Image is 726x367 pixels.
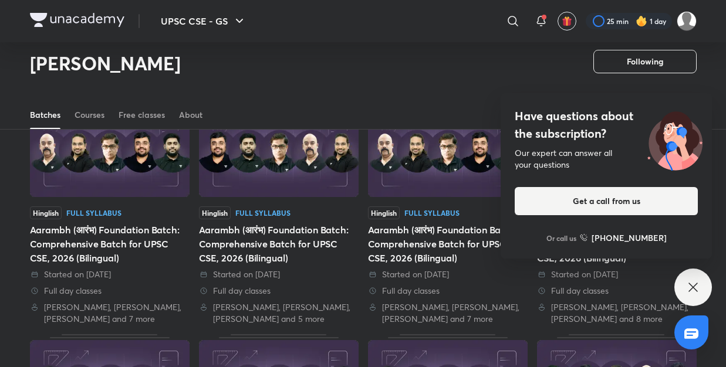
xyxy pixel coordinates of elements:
a: Courses [75,101,104,129]
div: Started on 18 Apr 2025 [30,269,190,280]
a: About [179,101,202,129]
div: Sudarshan Gurjar, Dr Sidharth Arora, Atul Jain and 5 more [199,301,359,325]
h4: Have questions about the subscription? [515,107,698,142]
img: avatar [562,16,572,26]
span: Following [627,56,663,67]
img: Thumbnail [30,106,190,197]
span: Hinglish [368,206,400,219]
div: Aarambh (आरंभ) Foundation Batch: Comprehensive Batch for UPSC CSE, 2026 (Bilingual) [199,223,359,265]
div: Aarambh (आरंभ) Foundation Batch: Comprehensive Batch for UPSC CSE, 2026 (Bilingual) [368,100,528,324]
div: Full day classes [30,285,190,297]
img: streak [636,15,647,27]
a: [PHONE_NUMBER] [580,232,667,244]
div: Full day classes [537,285,697,297]
img: Thumbnail [368,106,528,197]
button: UPSC CSE - GS [154,9,254,33]
div: Full Syllabus [66,209,121,216]
div: Full day classes [199,285,359,297]
div: Sudarshan Gurjar, Dr Sidharth Arora, Atul Jain and 8 more [537,301,697,325]
div: Aarambh (आरंभ) Foundation Batch: Comprehensive Batch for UPSC CSE, 2026 (Bilingual) [30,223,190,265]
div: Started on 27 Mar 2025 [368,269,528,280]
span: Hinglish [30,206,62,219]
div: About [179,109,202,121]
div: Aarambh (आरंभ) Foundation Batch: Comprehensive Batch for UPSC CSE, 2026 (Bilingual) [199,100,359,324]
h2: [PERSON_NAME] [30,52,181,75]
p: Or call us [546,233,576,243]
div: Full day classes [368,285,528,297]
div: Batches [30,109,60,121]
img: Company Logo [30,13,124,27]
img: Ayush Kumar [677,11,697,31]
span: Hinglish [199,206,231,219]
button: Following [593,50,697,73]
img: ttu_illustration_new.svg [638,107,712,171]
a: Company Logo [30,13,124,30]
div: Sudarshan Gurjar, Dr Sidharth Arora, Atul Jain and 7 more [368,301,528,325]
img: Thumbnail [199,106,359,197]
button: avatar [558,12,576,30]
a: Free classes [119,101,165,129]
div: Courses [75,109,104,121]
div: Full Syllabus [235,209,291,216]
div: Aarambh (आरंभ) Foundation Batch: Comprehensive Batch for UPSC CSE, 2026 (Bilingual) [368,223,528,265]
div: Full Syllabus [404,209,460,216]
div: Sudarshan Gurjar, Dr Sidharth Arora, Anuj Garg and 7 more [30,301,190,325]
div: Our expert can answer all your questions [515,147,698,171]
div: Free classes [119,109,165,121]
button: Get a call from us [515,187,698,215]
h6: [PHONE_NUMBER] [592,232,667,244]
div: Aarambh (आरंभ) Foundation Batch: Comprehensive Batch for UPSC CSE, 2026 (Bilingual) [30,100,190,324]
div: Started on 22 Mar 2025 [537,269,697,280]
div: Started on 12 Apr 2025 [199,269,359,280]
a: Batches [30,101,60,129]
